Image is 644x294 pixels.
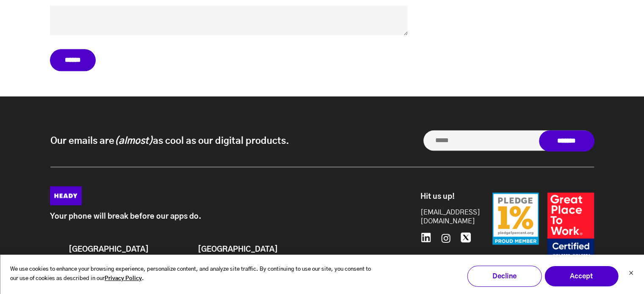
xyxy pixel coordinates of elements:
[50,212,382,221] p: Your phone will break before our apps do.
[114,136,153,146] i: (almost)
[50,135,289,147] p: Our emails are as cool as our digital products.
[198,245,266,255] h6: [GEOGRAPHIC_DATA]
[420,208,471,226] a: [EMAIL_ADDRESS][DOMAIN_NAME]
[105,274,142,284] a: Privacy Policy
[628,269,633,278] button: Dismiss cookie banner
[544,266,619,287] button: Accept
[10,265,376,284] p: We use cookies to enhance your browsing experience, personalize content, and analyze site traffic...
[69,245,137,255] h6: [GEOGRAPHIC_DATA]
[420,192,471,202] h6: Hit us up!
[50,186,82,205] img: Heady_Logo_Web-01 (1)
[467,266,542,287] button: Decline
[492,192,594,272] img: Badges-24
